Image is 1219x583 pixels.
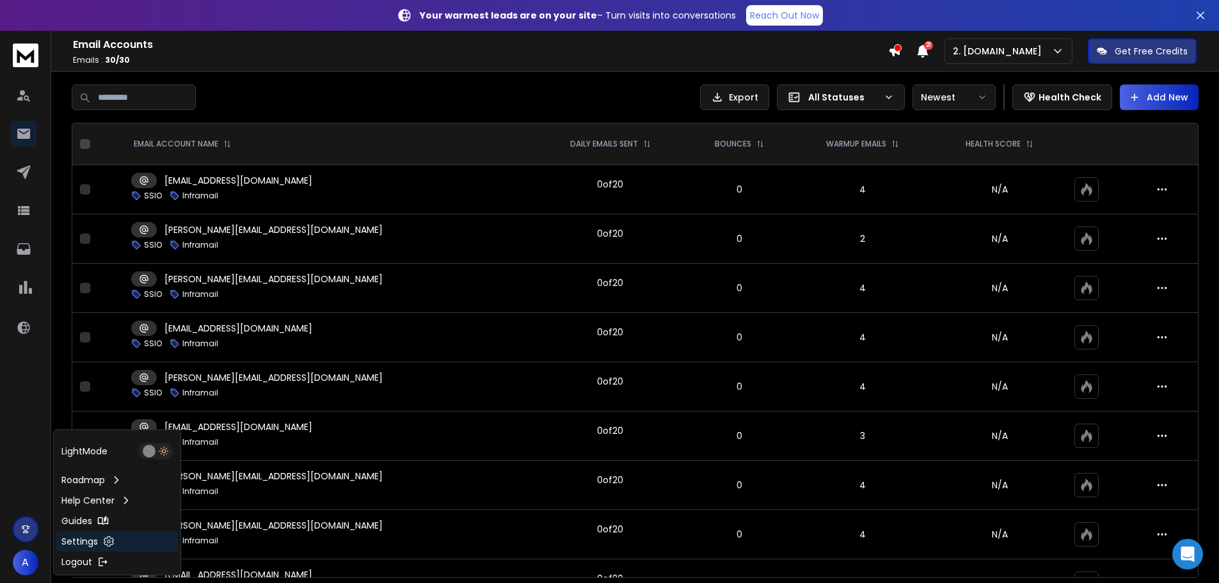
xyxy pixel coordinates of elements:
p: – Turn visits into conversations [420,9,736,22]
div: 0 of 20 [597,474,623,486]
td: 4 [792,461,933,510]
a: Guides [56,511,178,531]
p: Health Check [1039,91,1101,104]
p: N/A [941,479,1058,491]
p: [PERSON_NAME][EMAIL_ADDRESS][DOMAIN_NAME] [164,371,383,384]
p: [PERSON_NAME][EMAIL_ADDRESS][DOMAIN_NAME] [164,519,383,532]
p: Inframail [182,486,218,497]
p: Inframail [182,437,218,447]
p: SSIO [144,191,162,201]
td: 3 [792,411,933,461]
td: 4 [792,165,933,214]
td: 4 [792,510,933,559]
span: 30 / 30 [105,54,130,65]
p: 0 [694,429,785,442]
p: SSIO [144,240,162,250]
p: Get Free Credits [1115,45,1188,58]
p: Inframail [182,388,218,398]
p: 0 [694,183,785,196]
p: 0 [694,331,785,344]
p: N/A [941,528,1058,541]
td: 4 [792,313,933,362]
div: Keywords by Traffic [141,76,216,84]
img: website_grey.svg [20,33,31,44]
button: Newest [912,84,996,110]
p: SSIO [144,289,162,299]
p: Inframail [182,339,218,349]
p: [EMAIL_ADDRESS][DOMAIN_NAME] [164,420,312,433]
div: 0 of 20 [597,424,623,437]
img: logo [13,44,38,67]
div: 0 of 20 [597,326,623,339]
p: Settings [61,535,98,548]
p: [PERSON_NAME][EMAIL_ADDRESS][DOMAIN_NAME] [164,470,383,483]
a: Help Center [56,490,178,511]
p: Light Mode [61,445,108,458]
p: N/A [941,183,1058,196]
p: Inframail [182,240,218,250]
p: Logout [61,555,92,568]
p: Inframail [182,289,218,299]
p: [EMAIL_ADDRESS][DOMAIN_NAME] [164,568,312,581]
div: Open Intercom Messenger [1172,539,1203,570]
button: Get Free Credits [1088,38,1197,64]
div: 0 of 20 [597,227,623,240]
p: Reach Out Now [750,9,819,22]
p: [EMAIL_ADDRESS][DOMAIN_NAME] [164,322,312,335]
p: N/A [941,429,1058,442]
img: logo_orange.svg [20,20,31,31]
div: 0 of 20 [597,178,623,191]
p: 0 [694,282,785,294]
div: 0 of 20 [597,276,623,289]
button: A [13,550,38,575]
p: 0 [694,479,785,491]
p: WARMUP EMAILS [826,139,886,149]
a: Settings [56,531,178,552]
p: HEALTH SCORE [966,139,1021,149]
button: Health Check [1012,84,1112,110]
button: Add New [1120,84,1199,110]
a: Roadmap [56,470,178,490]
p: N/A [941,282,1058,294]
img: tab_domain_overview_orange.svg [35,74,45,84]
div: 0 of 20 [597,375,623,388]
td: 4 [792,264,933,313]
p: [PERSON_NAME][EMAIL_ADDRESS][DOMAIN_NAME] [164,223,383,236]
p: Emails : [73,55,888,65]
img: tab_keywords_by_traffic_grey.svg [127,74,138,84]
p: 0 [694,380,785,393]
p: DAILY EMAILS SENT [570,139,638,149]
div: EMAIL ACCOUNT NAME [134,139,231,149]
p: 0 [694,232,785,245]
p: Inframail [182,536,218,546]
p: BOUNCES [715,139,751,149]
p: [PERSON_NAME][EMAIL_ADDRESS][DOMAIN_NAME] [164,273,383,285]
p: N/A [941,331,1058,344]
p: SSIO [144,339,162,349]
a: Reach Out Now [746,5,823,26]
p: N/A [941,232,1058,245]
p: Help Center [61,494,115,507]
p: SSIO [144,388,162,398]
p: Guides [61,515,92,527]
p: 2. [DOMAIN_NAME] [953,45,1047,58]
div: v 4.0.25 [36,20,63,31]
td: 2 [792,214,933,264]
p: Inframail [182,191,218,201]
div: Domain: [URL] [33,33,91,44]
button: Export [700,84,769,110]
div: Domain Overview [49,76,115,84]
span: 21 [924,41,933,50]
td: 4 [792,362,933,411]
h1: Email Accounts [73,37,888,52]
strong: Your warmest leads are on your site [420,9,597,22]
p: 0 [694,528,785,541]
p: N/A [941,380,1058,393]
p: [EMAIL_ADDRESS][DOMAIN_NAME] [164,174,312,187]
div: 0 of 20 [597,523,623,536]
p: Roadmap [61,474,105,486]
p: All Statuses [808,91,879,104]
